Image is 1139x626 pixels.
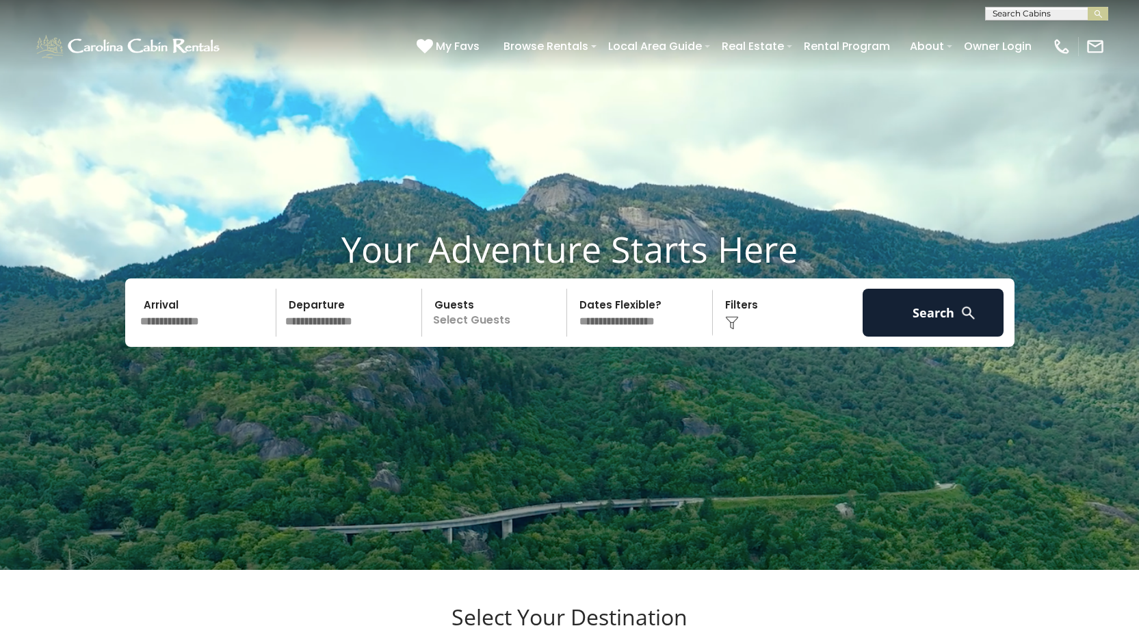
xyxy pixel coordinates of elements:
[957,34,1038,58] a: Owner Login
[1052,37,1071,56] img: phone-regular-white.png
[417,38,483,55] a: My Favs
[1086,37,1105,56] img: mail-regular-white.png
[797,34,897,58] a: Rental Program
[960,304,977,322] img: search-regular-white.png
[497,34,595,58] a: Browse Rentals
[903,34,951,58] a: About
[601,34,709,58] a: Local Area Guide
[426,289,567,337] p: Select Guests
[436,38,480,55] span: My Favs
[725,316,739,330] img: filter--v1.png
[863,289,1004,337] button: Search
[10,228,1129,270] h1: Your Adventure Starts Here
[34,33,224,60] img: White-1-1-2.png
[715,34,791,58] a: Real Estate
